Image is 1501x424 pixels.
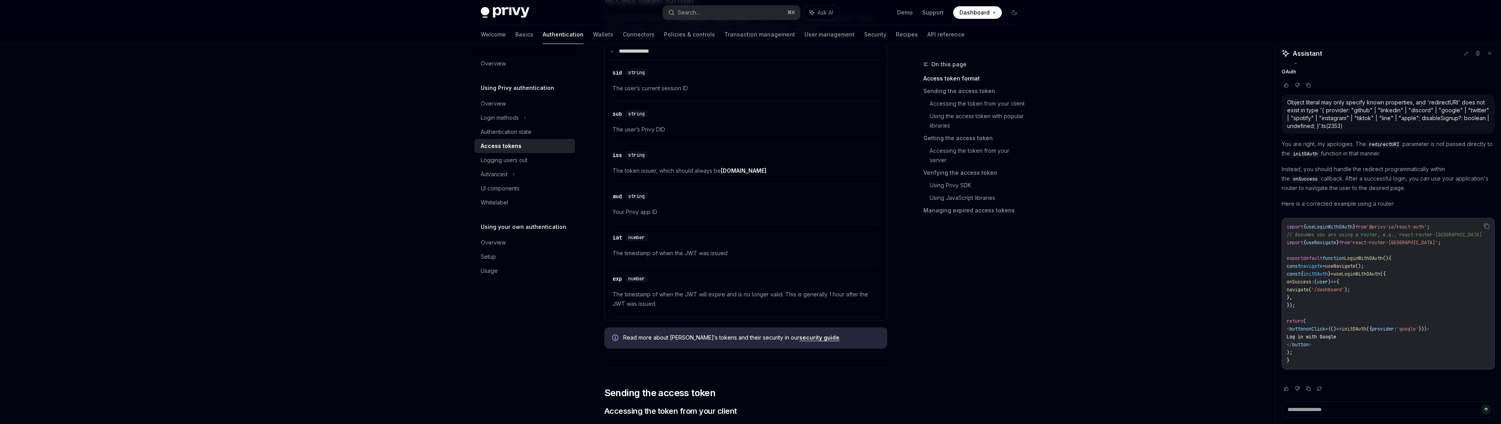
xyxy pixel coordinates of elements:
span: onSuccess [1293,176,1318,182]
span: > [1427,326,1430,332]
div: Overview [481,238,506,247]
span: OAuth [1282,69,1296,75]
a: Whitelabel [474,196,575,210]
a: OAuth [1282,69,1495,75]
span: }) [1419,326,1424,332]
span: string [628,69,645,76]
a: Overview [474,236,575,250]
a: Overview [474,97,575,111]
span: } [1353,224,1355,230]
a: Using the access token with popular libraries [930,110,1027,132]
div: Object literal may only specify known properties, and 'redirectURI' does not exist in type '{ pro... [1287,99,1489,130]
a: Overview [474,57,575,71]
a: Sending the access token [923,85,1027,97]
span: button [1289,326,1306,332]
span: Ask AI [817,9,833,16]
span: = [1331,271,1333,277]
span: { [1300,271,1303,277]
div: aud [613,192,622,200]
span: ( [1314,279,1317,285]
span: { [1388,255,1391,261]
a: Verifying the access token [923,166,1027,179]
span: onSuccess [1287,279,1311,285]
span: => [1331,279,1336,285]
a: Transaction management [724,25,795,44]
span: ( [1309,287,1311,293]
a: Support [922,9,944,16]
p: You are right, my apologies. The parameter is not passed directly to the function in that manner. [1282,139,1495,158]
a: Using JavaScript libraries [930,192,1027,204]
img: dark logo [481,7,529,18]
span: }); [1287,302,1295,309]
span: Assistant [1293,49,1322,58]
span: = [1325,326,1328,332]
span: ({ [1380,271,1386,277]
span: { [1303,224,1306,230]
span: number [628,276,645,282]
span: navigate [1300,263,1322,269]
div: Logging users out [481,155,527,165]
span: { [1303,239,1306,246]
div: exp [613,275,622,283]
a: Using Privy SDK [930,179,1027,192]
span: import [1287,239,1303,246]
a: Access tokens [474,139,575,153]
a: Setup [474,250,575,264]
a: Authentication [543,25,584,44]
span: navigate [1287,287,1309,293]
span: user [1317,279,1328,285]
span: The timestamp of when the JWT will expire and is no longer valid. This is generally 1 hour after ... [613,290,879,309]
span: useLoginWithOAuth [1306,224,1353,230]
span: Dashboard [959,9,990,16]
div: UI components [481,184,520,193]
span: return [1287,318,1303,324]
span: 'google' [1397,326,1419,332]
a: Recipes [896,25,918,44]
span: } [1328,271,1331,277]
button: Send message [1481,405,1491,414]
span: const [1287,271,1300,277]
span: The user’s Privy DID [613,125,879,134]
span: string [628,193,645,199]
span: The timestamp of when the JWT was issued [613,249,879,258]
span: import [1287,224,1303,230]
a: Demo [897,9,913,16]
div: Overview [481,99,506,108]
div: Authentication state [481,127,531,137]
span: Log in with Google [1287,334,1336,340]
div: Access tokens [481,141,522,151]
a: Policies & controls [664,25,715,44]
span: } [1287,357,1289,364]
a: UI components [474,181,575,196]
button: Copy the contents from the code block [1481,221,1492,231]
span: initOAuth [1303,271,1328,277]
span: ⌘ K [787,9,795,16]
a: API reference [927,25,965,44]
span: > [1309,342,1311,348]
span: Your Privy app ID [613,207,879,217]
button: Ask AI [804,5,839,20]
span: useNavigate [1325,263,1355,269]
span: ; [1438,239,1441,246]
a: User management [804,25,855,44]
div: sub [613,110,622,118]
span: string [628,111,645,117]
div: iss [613,151,622,159]
span: function [1322,255,1344,261]
div: sid [613,69,622,77]
a: Accessing the token from your server [930,144,1027,166]
span: initOAuth [1342,326,1366,332]
p: Instead, you should handle the redirect programmatically within the callback. After a successful ... [1282,164,1495,193]
span: ); [1344,287,1350,293]
span: (); [1355,263,1364,269]
span: '/dashboard' [1311,287,1344,293]
button: Search...⌘K [663,5,800,20]
span: () [1383,255,1388,261]
span: 'react-router-[GEOGRAPHIC_DATA]' [1350,239,1438,246]
svg: Info [612,334,620,342]
a: Access token format [923,72,1027,85]
span: const [1287,263,1300,269]
div: Whitelabel [481,198,508,207]
span: redirectURI [1369,141,1399,148]
span: useLoginWithOAuth [1333,271,1380,277]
